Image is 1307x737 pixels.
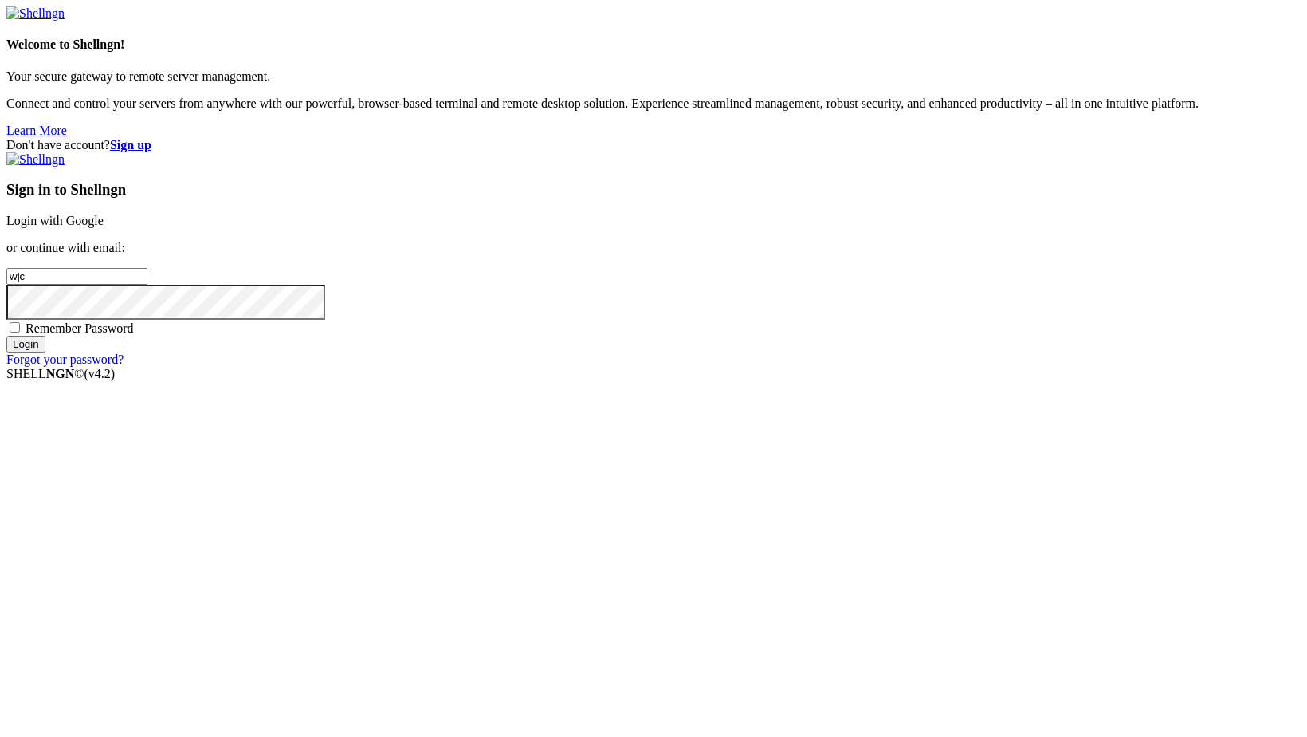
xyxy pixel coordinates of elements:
[10,322,20,333] input: Remember Password
[6,353,124,366] a: Forgot your password?
[84,367,116,380] span: 4.2.0
[6,268,147,285] input: Email address
[6,97,1301,111] p: Connect and control your servers from anywhere with our powerful, browser-based terminal and remo...
[110,138,151,152] a: Sign up
[6,138,1301,152] div: Don't have account?
[6,214,104,227] a: Login with Google
[6,336,45,353] input: Login
[6,181,1301,199] h3: Sign in to Shellngn
[6,6,65,21] img: Shellngn
[46,367,75,380] b: NGN
[6,152,65,167] img: Shellngn
[26,321,134,335] span: Remember Password
[6,37,1301,52] h4: Welcome to Shellngn!
[6,241,1301,255] p: or continue with email:
[6,367,115,380] span: SHELL ©
[6,124,67,137] a: Learn More
[6,69,1301,84] p: Your secure gateway to remote server management.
